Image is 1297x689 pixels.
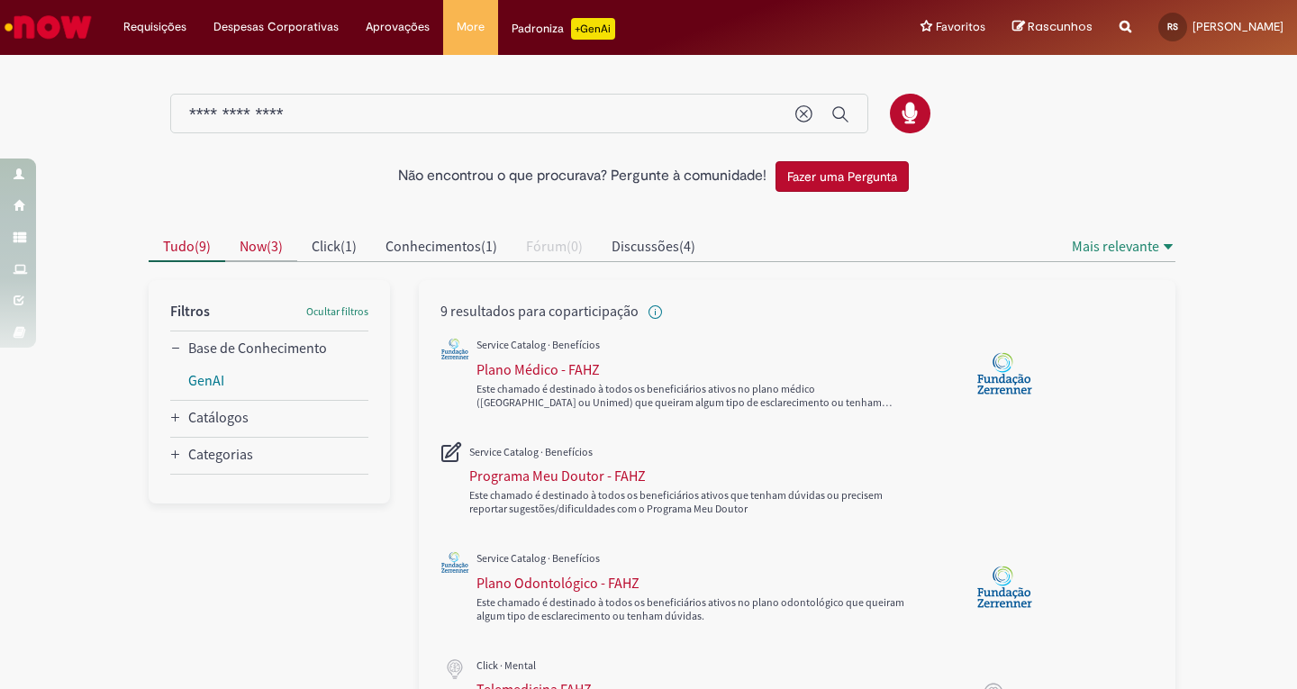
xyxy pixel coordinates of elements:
span: Rascunhos [1028,18,1093,35]
img: ServiceNow [2,9,95,45]
button: Fazer uma Pergunta [775,161,909,192]
span: Despesas Corporativas [213,18,339,36]
p: +GenAi [571,18,615,40]
span: RS [1167,21,1178,32]
div: Padroniza [512,18,615,40]
span: [PERSON_NAME] [1193,19,1283,34]
a: Rascunhos [1012,19,1093,36]
span: Favoritos [936,18,985,36]
span: Aprovações [366,18,430,36]
span: More [457,18,485,36]
h2: Não encontrou o que procurava? Pergunte à comunidade! [398,168,766,185]
span: Requisições [123,18,186,36]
